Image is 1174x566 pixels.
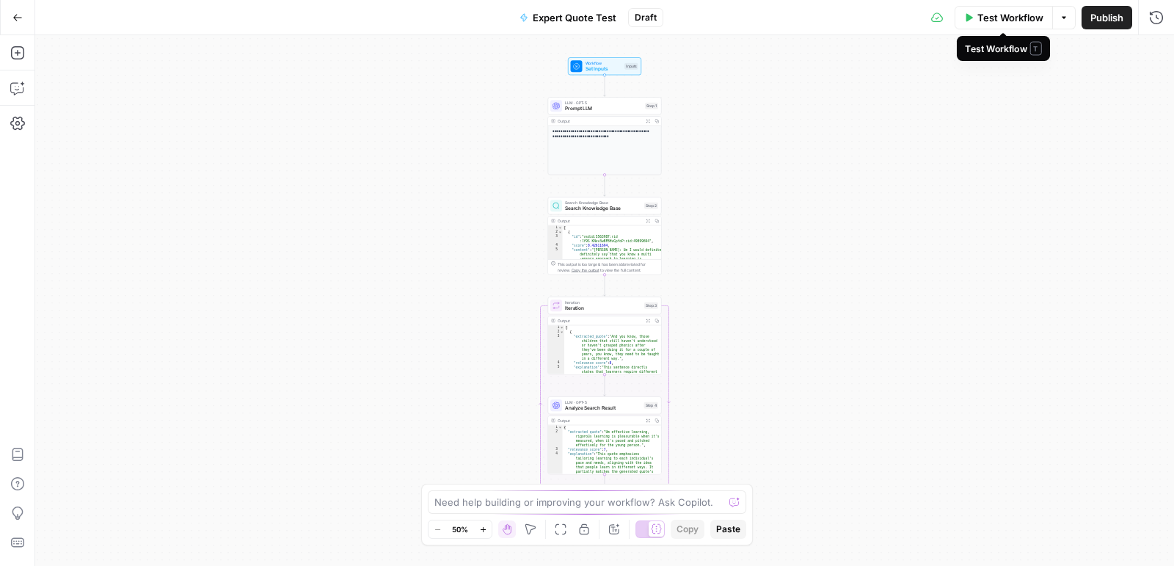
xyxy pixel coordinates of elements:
[586,65,622,73] span: Set Inputs
[604,275,606,296] g: Edge from step_2 to step_3
[635,11,657,24] span: Draft
[558,261,658,273] div: This output is too large & has been abbreviated for review. to view the full content.
[710,520,746,539] button: Paste
[572,268,599,272] span: Copy the output
[1082,6,1132,29] button: Publish
[548,429,563,447] div: 2
[548,396,662,474] div: LLM · GPT-5Analyze Search ResultStep 4Output{ "extracted_quote":"Um effective learning, rigorous ...
[558,218,641,224] div: Output
[548,325,564,330] div: 1
[558,225,563,230] span: Toggle code folding, rows 1 through 7
[977,10,1043,25] span: Test Workflow
[966,42,1042,56] div: Test Workflow
[560,330,564,334] span: Toggle code folding, rows 2 through 6
[558,418,641,424] div: Output
[548,360,564,365] div: 4
[548,425,563,429] div: 1
[548,197,662,275] div: Search Knowledge BaseSearch Knowledge BaseStep 2Output[ { "id":"vsdid:5563987:rid :lY9S_KNuv3wBFB...
[624,63,638,70] div: Inputs
[586,60,622,66] span: Workflow
[558,230,563,234] span: Toggle code folding, rows 2 through 6
[533,10,616,25] span: Expert Quote Test
[565,105,642,112] span: Prompt LLM
[716,523,740,536] span: Paste
[645,103,658,109] div: Step 1
[565,305,641,312] span: Iteration
[565,205,641,212] span: Search Knowledge Base
[548,451,563,487] div: 4
[548,225,563,230] div: 1
[644,402,659,409] div: Step 4
[558,425,563,429] span: Toggle code folding, rows 1 through 5
[558,118,641,124] div: Output
[565,100,642,106] span: LLM · GPT-5
[671,520,704,539] button: Copy
[548,334,564,360] div: 3
[677,523,699,536] span: Copy
[955,6,1053,29] button: Test Workflow
[548,234,563,243] div: 3
[565,300,641,305] span: Iteration
[560,325,564,330] span: Toggle code folding, rows 1 through 17
[604,175,606,196] g: Edge from step_1 to step_2
[452,523,468,535] span: 50%
[604,374,606,396] g: Edge from step_3 to step_4
[565,200,641,206] span: Search Knowledge Base
[548,365,564,404] div: 5
[565,399,641,405] span: LLM · GPT-5
[1030,42,1042,56] span: T
[644,203,658,209] div: Step 2
[511,6,625,29] button: Expert Quote Test
[604,75,606,96] g: Edge from start to step_1
[1090,10,1123,25] span: Publish
[565,404,641,412] span: Analyze Search Result
[548,330,564,334] div: 2
[548,57,662,75] div: WorkflowSet InputsInputs
[548,243,563,247] div: 4
[548,297,662,374] div: LoopIterationIterationStep 3Output[ { "extracted_quote":"And you know, those children that still ...
[644,302,658,309] div: Step 3
[558,318,641,324] div: Output
[548,230,563,234] div: 2
[548,447,563,451] div: 3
